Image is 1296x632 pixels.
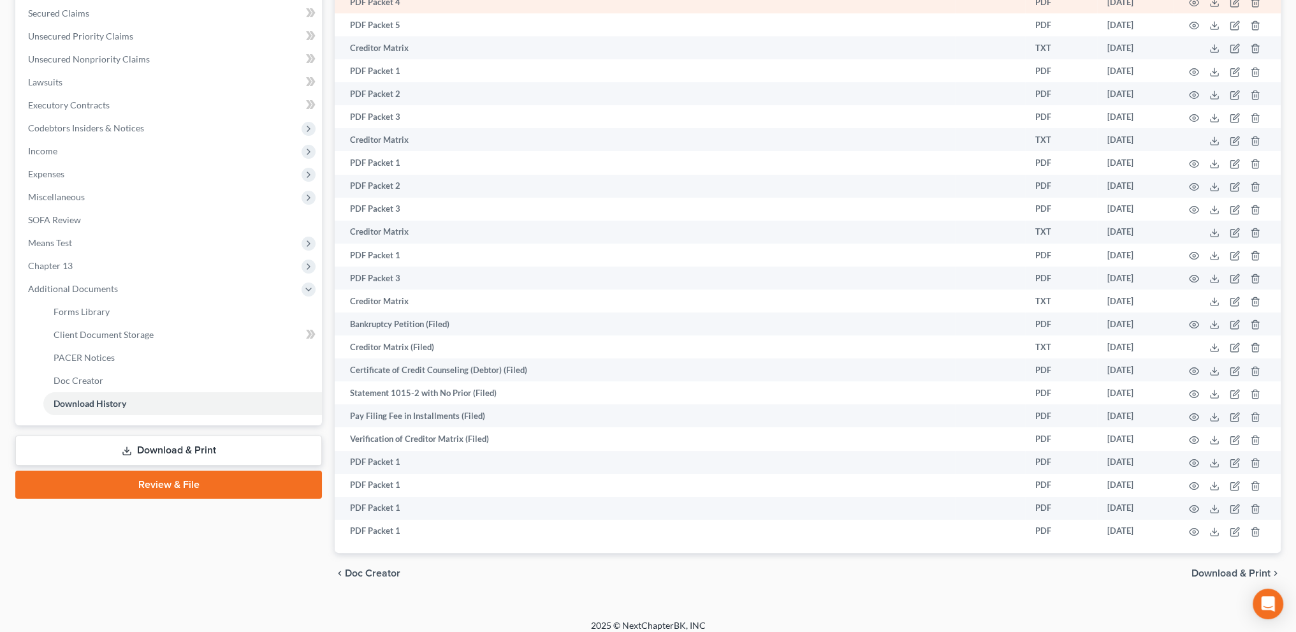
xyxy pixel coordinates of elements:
[1097,451,1174,474] td: [DATE]
[1025,312,1097,335] td: PDF
[1025,151,1097,174] td: PDF
[1253,589,1283,619] div: Open Intercom Messenger
[1191,568,1281,578] button: Download & Print chevron_right
[28,122,144,133] span: Codebtors Insiders & Notices
[54,398,126,409] span: Download History
[1097,36,1174,59] td: [DATE]
[18,209,322,231] a: SOFA Review
[1025,404,1097,427] td: PDF
[1097,151,1174,174] td: [DATE]
[335,290,955,312] td: Creditor Matrix
[43,369,322,392] a: Doc Creator
[335,13,955,36] td: PDF Packet 5
[1097,427,1174,450] td: [DATE]
[18,2,322,25] a: Secured Claims
[1097,59,1174,82] td: [DATE]
[1097,244,1174,267] td: [DATE]
[1097,381,1174,404] td: [DATE]
[28,168,64,179] span: Expenses
[335,151,955,174] td: PDF Packet 1
[345,568,400,578] span: Doc Creator
[1025,290,1097,312] td: TXT
[1097,105,1174,128] td: [DATE]
[335,221,955,244] td: Creditor Matrix
[335,198,955,221] td: PDF Packet 3
[1097,175,1174,198] td: [DATE]
[1025,474,1097,497] td: PDF
[1025,82,1097,105] td: PDF
[43,346,322,369] a: PACER Notices
[1025,175,1097,198] td: PDF
[18,94,322,117] a: Executory Contracts
[1025,267,1097,290] td: PDF
[1025,36,1097,59] td: TXT
[1097,128,1174,151] td: [DATE]
[335,451,955,474] td: PDF Packet 1
[28,99,110,110] span: Executory Contracts
[1025,221,1097,244] td: TXT
[1097,312,1174,335] td: [DATE]
[28,54,150,64] span: Unsecured Nonpriority Claims
[28,283,118,294] span: Additional Documents
[1097,221,1174,244] td: [DATE]
[1025,244,1097,267] td: PDF
[335,175,955,198] td: PDF Packet 2
[1097,290,1174,312] td: [DATE]
[1097,267,1174,290] td: [DATE]
[1097,520,1174,543] td: [DATE]
[1025,427,1097,450] td: PDF
[1271,568,1281,578] i: chevron_right
[335,312,955,335] td: Bankruptcy Petition (Filed)
[1097,497,1174,520] td: [DATE]
[1025,381,1097,404] td: PDF
[1025,335,1097,358] td: TXT
[335,568,345,578] i: chevron_left
[1097,13,1174,36] td: [DATE]
[1097,404,1174,427] td: [DATE]
[1025,451,1097,474] td: PDF
[335,82,955,105] td: PDF Packet 2
[1025,497,1097,520] td: PDF
[28,214,81,225] span: SOFA Review
[335,520,955,543] td: PDF Packet 1
[54,375,103,386] span: Doc Creator
[335,244,955,267] td: PDF Packet 1
[43,392,322,415] a: Download History
[18,71,322,94] a: Lawsuits
[28,191,85,202] span: Miscellaneous
[335,335,955,358] td: Creditor Matrix (Filed)
[335,59,955,82] td: PDF Packet 1
[15,436,322,466] a: Download & Print
[1025,198,1097,221] td: PDF
[1097,198,1174,221] td: [DATE]
[335,568,400,578] button: chevron_left Doc Creator
[28,77,62,87] span: Lawsuits
[28,31,133,41] span: Unsecured Priority Claims
[54,352,115,363] span: PACER Notices
[43,300,322,323] a: Forms Library
[1097,358,1174,381] td: [DATE]
[1097,474,1174,497] td: [DATE]
[335,128,955,151] td: Creditor Matrix
[335,497,955,520] td: PDF Packet 1
[1097,335,1174,358] td: [DATE]
[335,404,955,427] td: Pay Filing Fee in Installments (Filed)
[18,25,322,48] a: Unsecured Priority Claims
[335,105,955,128] td: PDF Packet 3
[1025,59,1097,82] td: PDF
[1025,520,1097,543] td: PDF
[54,329,154,340] span: Client Document Storage
[335,474,955,497] td: PDF Packet 1
[1191,568,1271,578] span: Download & Print
[54,306,110,317] span: Forms Library
[335,381,955,404] td: Statement 1015-2 with No Prior (Filed)
[28,145,57,156] span: Income
[28,260,73,271] span: Chapter 13
[1025,13,1097,36] td: PDF
[1025,105,1097,128] td: PDF
[28,237,72,248] span: Means Test
[43,323,322,346] a: Client Document Storage
[1025,128,1097,151] td: TXT
[335,427,955,450] td: Verification of Creditor Matrix (Filed)
[15,471,322,499] a: Review & File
